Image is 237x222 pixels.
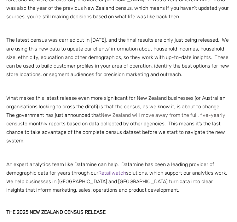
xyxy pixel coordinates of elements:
span: An expert analytics team like Datamine can help. Datamine has been a leading provider of demograp... [6,161,228,193]
a: New Zealand will move away from the full, five-yearly census [6,112,225,127]
span: The 2025 New Zealand census release [6,209,106,215]
span: What makes this latest release even more significant for New Zealand businesses (or Australian or... [6,95,225,144]
span: . [179,14,180,20]
span: The latest census was carried out in [DATE], and the final results are only just being released. ... [6,37,229,60]
span: . These can be used to build customer profiles in your area of operation, identify the best optio... [6,54,229,77]
a: Retailwatch [98,170,126,176]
